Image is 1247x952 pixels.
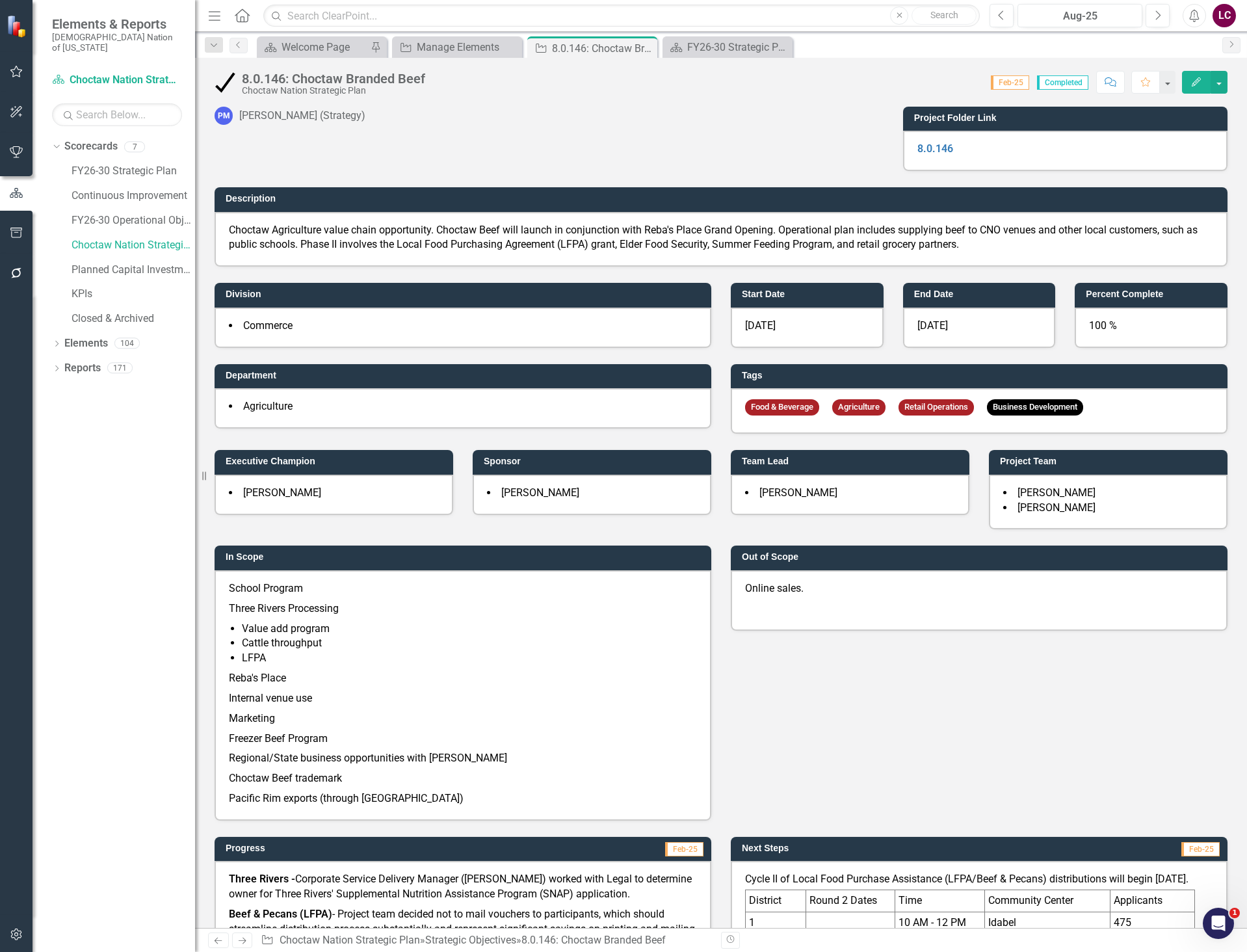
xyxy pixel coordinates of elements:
span: Food & Beverage [745,399,819,416]
p: Choctaw Agriculture value chain opportunity. Choctaw Beef will launch in conjunction with Reba's ... [229,223,1213,253]
span: Agriculture [832,399,886,416]
button: Search [912,7,977,25]
small: [DEMOGRAPHIC_DATA] Nation of [US_STATE] [52,32,182,53]
div: FY26-30 Strategic Plan [687,39,789,55]
td: Idabel [984,912,1110,934]
h3: Team Lead [742,456,963,466]
div: Choctaw Nation Strategic Plan [242,86,425,96]
td: Applicants [1110,890,1195,912]
span: Business Development [987,399,1083,416]
p: Cycle II of Local Food Purchase Assistance (LFPA/Beef & Pecans) distributions will begin [DATE]. [745,872,1213,890]
td: 475 [1110,912,1195,934]
span: Completed [1037,75,1088,90]
div: 8.0.146: Choctaw Branded Beef [242,72,425,86]
span: Commerce [243,319,293,332]
p: Freezer Beef Program [229,729,697,749]
h3: Next Steps [742,843,1002,853]
h3: Project Folder Link [914,113,1221,123]
div: Manage Elements [417,39,519,55]
p: Reba's Place [229,668,697,689]
button: Aug-25 [1017,4,1142,27]
div: Welcome Page [282,39,367,55]
p: Three Rivers Processing [229,599,697,619]
a: Choctaw Nation Strategic Plan [72,238,195,253]
h3: Progress [226,843,465,853]
p: School Program [229,581,697,599]
a: Planned Capital Investments [72,263,195,278]
h3: Out of Scope [742,552,1221,562]
input: Search ClearPoint... [263,5,980,27]
span: [DATE] [745,319,776,332]
h3: Department [226,371,705,380]
h3: Description [226,194,1221,204]
td: 10 AM - 12 PM [895,912,985,934]
li: Cattle throughput [242,636,697,651]
span: [PERSON_NAME] [759,486,837,499]
a: Continuous Improvement [72,189,195,204]
a: Manage Elements [395,39,519,55]
strong: Beef & Pecans (LFPA) [229,908,332,920]
h3: Division [226,289,705,299]
h3: Tags [742,371,1221,380]
div: [PERSON_NAME] (Strategy) [239,109,365,124]
span: [PERSON_NAME] [1017,486,1096,499]
a: FY26-30 Strategic Plan [72,164,195,179]
a: Reports [64,361,101,376]
span: [PERSON_NAME] [501,486,579,499]
span: Feb-25 [665,842,703,856]
div: 171 [107,363,133,374]
div: Aug-25 [1022,8,1138,24]
span: [PERSON_NAME] [1017,501,1096,514]
p: Marketing [229,709,697,729]
h3: Executive Champion [226,456,447,466]
h3: Project Team [1000,456,1221,466]
div: LC [1213,4,1236,27]
td: Round 2 Dates [806,890,895,912]
div: 7 [124,141,145,152]
td: Time [895,890,985,912]
div: 8.0.146: Choctaw Branded Beef [552,40,654,57]
a: Choctaw Nation Strategic Plan [280,934,420,946]
a: Welcome Page [260,39,367,55]
h3: Sponsor [484,456,705,466]
span: Search [930,10,958,20]
a: Closed & Archived [72,311,195,326]
h3: End Date [914,289,1049,299]
span: Feb-25 [991,75,1029,90]
p: Online sales. [745,581,1213,599]
input: Search Below... [52,103,182,126]
a: Scorecards [64,139,118,154]
img: Completed [215,72,235,93]
strong: Three Rivers - [229,873,295,885]
iframe: Intercom live chat [1203,908,1234,939]
td: Community Center [984,890,1110,912]
div: PM [215,107,233,125]
p: Regional/State business opportunities with [PERSON_NAME] [229,748,697,769]
a: KPIs [72,287,195,302]
span: [PERSON_NAME] [243,486,321,499]
td: District [746,890,806,912]
a: FY26-30 Operational Objectives [72,213,195,228]
span: Elements & Reports [52,16,182,32]
p: Internal venue use [229,689,697,709]
a: 8.0.146 [917,142,953,155]
li: Value add program [242,622,697,637]
li: LFPA [242,651,697,666]
p: Pacific Rim exports (through [GEOGRAPHIC_DATA]) [229,789,697,806]
a: Elements [64,336,108,351]
span: [DATE] [917,319,948,332]
div: 8.0.146: Choctaw Branded Beef [521,934,666,946]
h3: Start Date [742,289,877,299]
div: » » [261,933,711,948]
a: Strategic Objectives [425,934,516,946]
span: Agriculture [243,400,293,412]
a: FY26-30 Strategic Plan [666,39,789,55]
div: 104 [114,338,140,349]
img: ClearPoint Strategy [7,15,29,38]
span: 1 [1229,908,1240,918]
p: Choctaw Beef trademark [229,769,697,789]
span: Retail Operations [899,399,974,416]
p: Corporate Service Delivery Manager ([PERSON_NAME]) worked with Legal to determine owner for Three... [229,872,697,905]
a: Choctaw Nation Strategic Plan [52,73,182,88]
h3: In Scope [226,552,705,562]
